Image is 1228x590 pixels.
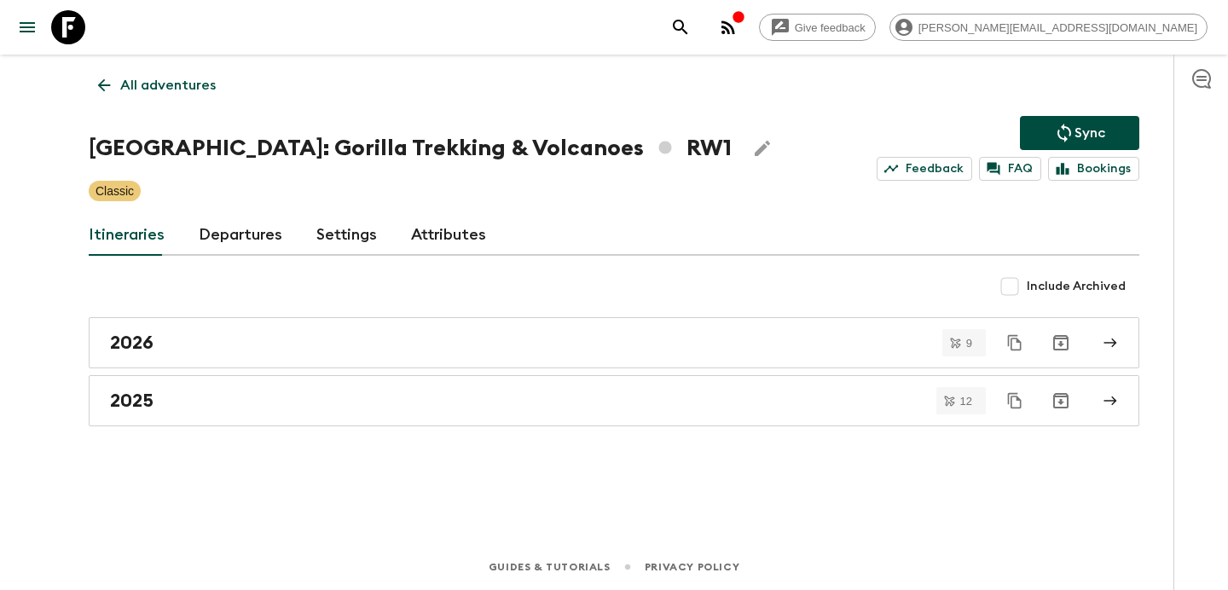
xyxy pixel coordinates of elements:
span: 9 [956,338,982,349]
a: All adventures [89,68,225,102]
a: 2026 [89,317,1139,368]
a: 2025 [89,375,1139,426]
button: Duplicate [999,327,1030,358]
a: Itineraries [89,215,165,256]
h1: [GEOGRAPHIC_DATA]: Gorilla Trekking & Volcanoes RW1 [89,131,732,165]
span: 12 [950,396,982,407]
h2: 2026 [110,332,153,354]
button: search adventures [663,10,698,44]
a: Settings [316,215,377,256]
p: All adventures [120,75,216,95]
span: [PERSON_NAME][EMAIL_ADDRESS][DOMAIN_NAME] [909,21,1207,34]
span: Include Archived [1027,278,1126,295]
a: Attributes [411,215,486,256]
a: Feedback [877,157,972,181]
button: Duplicate [999,385,1030,416]
a: FAQ [979,157,1041,181]
p: Sync [1074,123,1105,143]
a: Give feedback [759,14,876,41]
a: Departures [199,215,282,256]
button: Archive [1044,326,1078,360]
a: Privacy Policy [645,558,739,576]
button: Sync adventure departures to the booking engine [1020,116,1139,150]
a: Bookings [1048,157,1139,181]
h2: 2025 [110,390,153,412]
div: [PERSON_NAME][EMAIL_ADDRESS][DOMAIN_NAME] [889,14,1208,41]
p: Classic [96,182,134,200]
button: Edit Adventure Title [745,131,779,165]
button: menu [10,10,44,44]
span: Give feedback [785,21,875,34]
a: Guides & Tutorials [489,558,611,576]
button: Archive [1044,384,1078,418]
